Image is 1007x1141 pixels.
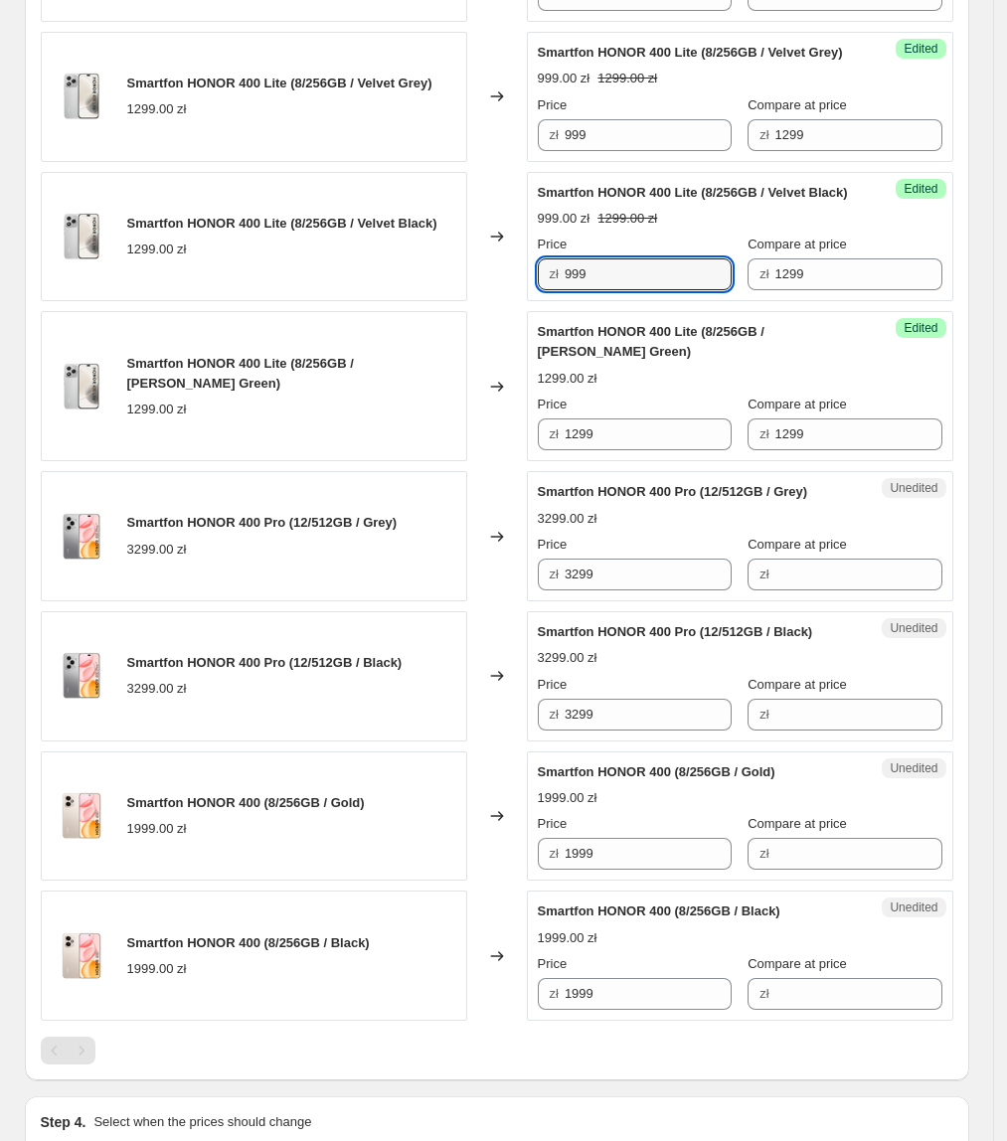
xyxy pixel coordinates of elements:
[759,266,768,281] span: zł
[538,509,597,529] div: 3299.00 zł
[538,484,808,499] span: Smartfon HONOR 400 Pro (12/512GB / Grey)
[538,45,843,60] span: Smartfon HONOR 400 Lite (8/256GB / Velvet Grey)
[127,356,354,391] span: Smartfon HONOR 400 Lite (8/256GB / [PERSON_NAME] Green)
[52,357,111,416] img: HONOR-400-lite-grey-main_80x.png
[538,648,597,668] div: 3299.00 zł
[52,207,111,266] img: HONOR-400-lite-grey-main_80x.png
[890,760,937,776] span: Unedited
[538,237,568,251] span: Price
[550,266,559,281] span: zł
[538,677,568,692] span: Price
[748,397,847,411] span: Compare at price
[538,537,568,552] span: Price
[550,567,559,581] span: zł
[538,185,848,200] span: Smartfon HONOR 400 Lite (8/256GB / Velvet Black)
[538,788,597,808] div: 1999.00 zł
[41,1037,95,1064] nav: Pagination
[127,400,187,419] div: 1299.00 zł
[759,426,768,441] span: zł
[759,707,768,722] span: zł
[759,567,768,581] span: zł
[538,903,780,918] span: Smartfon HONOR 400 (8/256GB / Black)
[41,1112,86,1132] h2: Step 4.
[127,216,437,231] span: Smartfon HONOR 400 Lite (8/256GB / Velvet Black)
[890,899,937,915] span: Unedited
[127,76,432,90] span: Smartfon HONOR 400 Lite (8/256GB / Velvet Grey)
[759,127,768,142] span: zł
[748,237,847,251] span: Compare at price
[127,655,403,670] span: Smartfon HONOR 400 Pro (12/512GB / Black)
[597,69,657,88] strike: 1299.00 zł
[538,928,597,948] div: 1999.00 zł
[904,320,937,336] span: Edited
[127,959,187,979] div: 1999.00 zł
[550,986,559,1001] span: zł
[127,935,370,950] span: Smartfon HONOR 400 (8/256GB / Black)
[759,986,768,1001] span: zł
[538,956,568,971] span: Price
[748,816,847,831] span: Compare at price
[93,1112,311,1132] p: Select when the prices should change
[538,816,568,831] span: Price
[550,846,559,861] span: zł
[550,426,559,441] span: zł
[127,515,398,530] span: Smartfon HONOR 400 Pro (12/512GB / Grey)
[550,707,559,722] span: zł
[890,620,937,636] span: Unedited
[748,97,847,112] span: Compare at price
[904,41,937,57] span: Edited
[127,99,187,119] div: 1299.00 zł
[52,926,111,986] img: 21059_honor-400-gold_80x.png
[52,786,111,846] img: 21059_honor-400-gold_80x.png
[748,537,847,552] span: Compare at price
[538,397,568,411] span: Price
[127,679,187,699] div: 3299.00 zł
[597,209,657,229] strike: 1299.00 zł
[538,764,775,779] span: Smartfon HONOR 400 (8/256GB / Gold)
[759,846,768,861] span: zł
[127,240,187,259] div: 1299.00 zł
[52,67,111,126] img: HONOR-400-lite-grey-main_80x.png
[127,540,187,560] div: 3299.00 zł
[538,624,813,639] span: Smartfon HONOR 400 Pro (12/512GB / Black)
[52,646,111,706] img: 21039_honor-400-pro-grey_80x.png
[904,181,937,197] span: Edited
[127,795,365,810] span: Smartfon HONOR 400 (8/256GB / Gold)
[538,97,568,112] span: Price
[748,956,847,971] span: Compare at price
[550,127,559,142] span: zł
[127,819,187,839] div: 1999.00 zł
[538,69,590,88] div: 999.00 zł
[890,480,937,496] span: Unedited
[52,507,111,567] img: 21039_honor-400-pro-grey_80x.png
[748,677,847,692] span: Compare at price
[538,369,597,389] div: 1299.00 zł
[538,324,764,359] span: Smartfon HONOR 400 Lite (8/256GB / [PERSON_NAME] Green)
[538,209,590,229] div: 999.00 zł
